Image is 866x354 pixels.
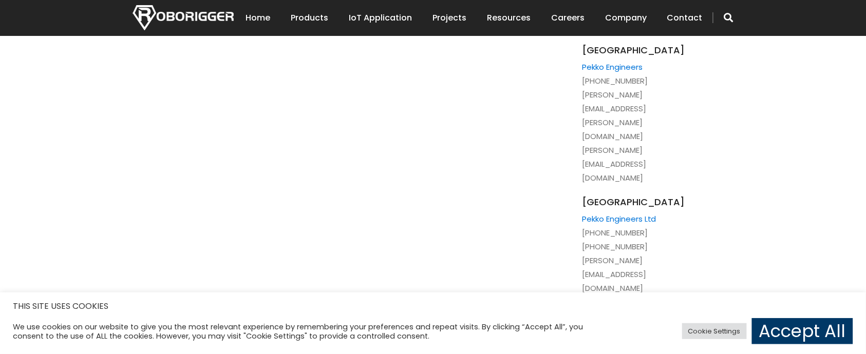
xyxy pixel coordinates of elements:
a: Careers [551,2,585,34]
a: Projects [432,2,466,34]
a: Resources [487,2,531,34]
a: Products [291,2,328,34]
div: We use cookies on our website to give you the most relevant experience by remembering your prefer... [13,322,601,341]
li: [PHONE_NUMBER] [PHONE_NUMBER] [PERSON_NAME][EMAIL_ADDRESS][DOMAIN_NAME] [PERSON_NAME][EMAIL_ADDRE... [582,195,695,350]
img: Nortech [133,5,234,30]
a: Home [246,2,270,34]
a: Pekko Engineers [582,62,643,72]
a: IoT Application [349,2,412,34]
li: [PHONE_NUMBER] [PERSON_NAME][EMAIL_ADDRESS][PERSON_NAME][DOMAIN_NAME] [PERSON_NAME][EMAIL_ADDRESS... [582,43,695,185]
a: Company [605,2,647,34]
span: [GEOGRAPHIC_DATA] [582,43,695,57]
a: Accept All [752,318,853,344]
a: Contact [667,2,703,34]
span: [GEOGRAPHIC_DATA] [582,195,695,209]
h5: THIS SITE USES COOKIES [13,300,853,313]
a: Cookie Settings [682,323,747,339]
a: Pekko Engineers Ltd [582,213,656,224]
